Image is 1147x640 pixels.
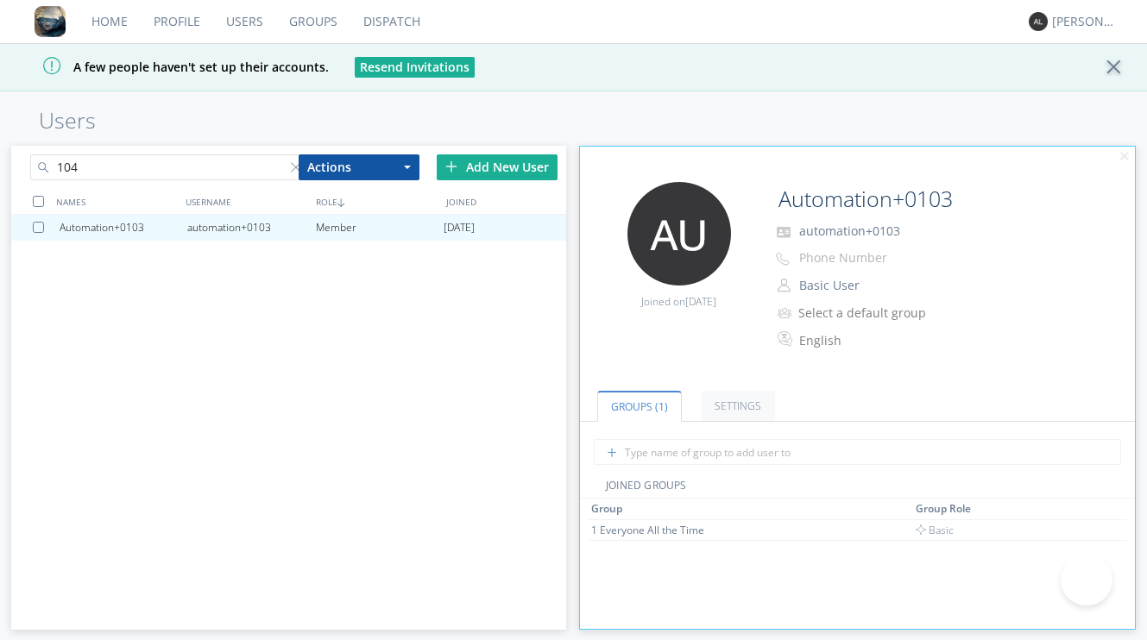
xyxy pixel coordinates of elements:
button: Basic User [793,273,966,298]
div: Add New User [437,154,558,180]
span: A few people haven't set up their accounts. [13,59,329,75]
span: Joined on [641,294,716,309]
div: USERNAME [181,189,312,214]
span: [DATE] [444,215,475,241]
div: Automation+0103 [60,215,187,241]
img: 8ff700cf5bab4eb8a436322861af2272 [35,6,66,37]
img: plus.svg [445,160,457,173]
img: 373638.png [627,182,731,285]
a: Settings [701,391,775,421]
button: Actions [299,154,419,180]
input: Search users [30,154,307,180]
img: icon-alert-users-thin-outline.svg [778,301,794,324]
div: 1 Everyone All the Time [591,523,721,537]
input: Name [772,182,1050,216]
img: cancel.svg [1119,151,1131,163]
div: automation+0103 [187,215,315,241]
div: [PERSON_NAME] [1052,13,1117,30]
div: Select a default group [798,304,942,322]
div: JOINED [442,189,572,214]
span: Basic [916,523,954,537]
div: Member [316,215,444,241]
div: English [799,332,943,349]
span: [DATE] [685,294,716,309]
div: JOINED GROUPS [580,478,1135,499]
div: NAMES [52,189,182,214]
th: Toggle SortBy [589,499,913,519]
a: Automation+0103automation+0103Member[DATE] [11,215,566,241]
div: ROLE [312,189,442,214]
img: person-outline.svg [778,279,791,292]
img: phone-outline.svg [776,252,790,266]
span: automation+0103 [799,223,900,239]
th: Toggle SortBy [1031,499,1079,519]
button: Resend Invitations [355,57,475,78]
img: In groups with Translation enabled, this user's messages will be automatically translated to and ... [778,329,795,349]
a: Groups (1) [597,391,682,422]
th: Toggle SortBy [913,499,1031,519]
img: 373638.png [1029,12,1048,31]
input: Type name of group to add user to [594,439,1121,465]
iframe: Toggle Customer Support [1061,554,1112,605]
